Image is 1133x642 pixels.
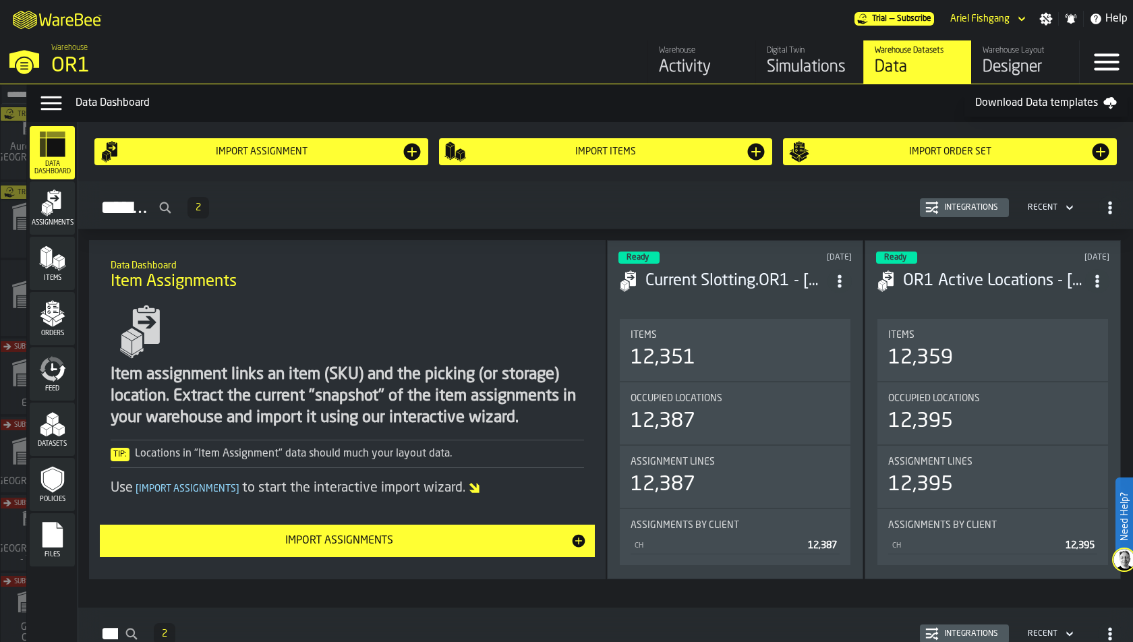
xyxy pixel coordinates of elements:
[631,473,695,497] div: 12,387
[875,46,960,55] div: Warehouse Datasets
[863,40,971,84] a: link-to-/wh/i/02d92962-0f11-4133-9763-7cb092bceeef/data
[1,339,76,417] a: link-to-/wh/i/576ff85d-1d82-4029-ae14-f0fa99bd4ee3/simulations
[939,203,1004,212] div: Integrations
[76,95,964,111] div: Data Dashboard
[111,446,584,462] div: Locations in "Item Assignment" data should much your layout data.
[1,417,76,495] a: link-to-/wh/i/b5402f52-ce28-4f27-b3d4-5c6d76174849/simulations
[631,330,657,341] span: Items
[30,292,75,346] li: menu Orders
[1028,629,1057,639] div: DropdownMenuValue-4
[631,346,695,370] div: 12,351
[24,320,53,330] span: DC 11
[783,138,1117,165] button: button-Import Order Set
[14,343,46,351] span: Subscribe
[182,197,214,218] div: ButtonLoadMore-Load More-Prev-First-Last
[1084,11,1133,27] label: button-toggle-Help
[1028,203,1057,212] div: DropdownMenuValue-4
[30,160,75,175] span: Data Dashboard
[1,495,76,573] a: link-to-/wh/i/7274009e-5361-4e21-8e36-7045ee840609/simulations
[111,271,237,293] span: Item Assignments
[884,254,906,262] span: Ready
[30,458,75,512] li: menu Policies
[1022,626,1076,642] div: DropdownMenuValue-4
[659,57,745,78] div: Activity
[1,104,76,182] a: link-to-/wh/i/aa2e4adb-2cd5-4688-aa4a-ec82bcf75d46/simulations
[620,382,850,444] div: stat-Occupied Locations
[1015,253,1109,262] div: Updated: 07/10/2025, 05:44:08 Created: 07/10/2025, 05:44:01
[854,12,934,26] a: link-to-/wh/i/02d92962-0f11-4133-9763-7cb092bceeef/pricing/
[111,448,129,461] span: Tip:
[945,11,1028,27] div: DropdownMenuValue-Ariel Fishgang
[875,57,960,78] div: Data
[100,525,595,557] button: button-Import Assignments
[755,40,863,84] a: link-to-/wh/i/02d92962-0f11-4133-9763-7cb092bceeef/simulations
[196,203,201,212] span: 2
[888,457,1097,467] div: Title
[618,252,660,264] div: status-3 2
[631,520,739,531] span: Assignments by Client
[30,513,75,567] li: menu Files
[757,253,852,262] div: Updated: 09/10/2025, 00:30:32 Created: 09/10/2025, 00:30:27
[877,319,1108,381] div: stat-Items
[30,126,75,180] li: menu Data Dashboard
[18,189,35,196] span: Trial
[30,219,75,227] span: Assignments
[888,520,1097,531] div: Title
[888,330,1097,341] div: Title
[236,484,239,494] span: ]
[631,457,840,467] div: Title
[439,138,773,165] button: button-Import Items
[877,509,1108,565] div: stat-Assignments by Client
[888,393,980,404] span: Occupied Locations
[971,40,1079,84] a: link-to-/wh/i/02d92962-0f11-4133-9763-7cb092bceeef/designer
[888,330,914,341] span: Items
[30,496,75,503] span: Policies
[659,46,745,55] div: Warehouse
[89,240,606,579] div: ItemListCard-
[950,13,1010,24] div: DropdownMenuValue-Ariel Fishgang
[767,46,852,55] div: Digital Twin
[14,500,46,507] span: Subscribe
[645,270,827,292] h3: Current Slotting.OR1 - [DATE].csv
[627,254,649,262] span: Ready
[631,393,722,404] span: Occupied Locations
[903,270,1085,292] h3: OR1 Active Locations - [DATE].csv
[618,316,852,568] section: card-AssignmentDashboardCard
[876,252,917,264] div: status-3 2
[872,14,887,24] span: Trial
[631,330,840,341] div: Title
[877,446,1108,508] div: stat-Assignment lines
[30,347,75,401] li: menu Feed
[888,473,953,497] div: 12,395
[162,629,167,639] span: 2
[111,479,584,498] div: Use to start the interactive import wizard.
[808,541,837,550] span: 12,387
[78,181,1133,229] h2: button-Assignments
[631,457,715,467] span: Assignment lines
[647,40,755,84] a: link-to-/wh/i/02d92962-0f11-4133-9763-7cb092bceeef/feed/
[121,146,401,157] div: Import assignment
[891,542,1060,550] div: CH
[30,237,75,291] li: menu Items
[1022,200,1076,216] div: DropdownMenuValue-4
[888,536,1097,554] div: StatList-item-CH
[32,90,70,117] label: button-toggle-Data Menu
[903,270,1085,292] div: OR1 Active Locations - 10.6.25.csv
[888,457,972,467] span: Assignment lines
[631,520,840,531] div: Title
[631,536,840,554] div: StatList-item-CH
[631,393,840,404] div: Title
[854,12,934,26] div: Menu Subscription
[888,346,953,370] div: 12,359
[133,484,242,494] span: Import Assignments
[876,316,1109,568] section: card-AssignmentDashboardCard
[30,551,75,558] span: Files
[1,182,76,260] a: link-to-/wh/i/76e2a128-1b54-4d66-80d4-05ae4c277723/simulations
[983,57,1068,78] div: Designer
[888,409,953,434] div: 12,395
[607,240,863,579] div: ItemListCard-DashboardItemContainer
[1066,541,1095,550] span: 12,395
